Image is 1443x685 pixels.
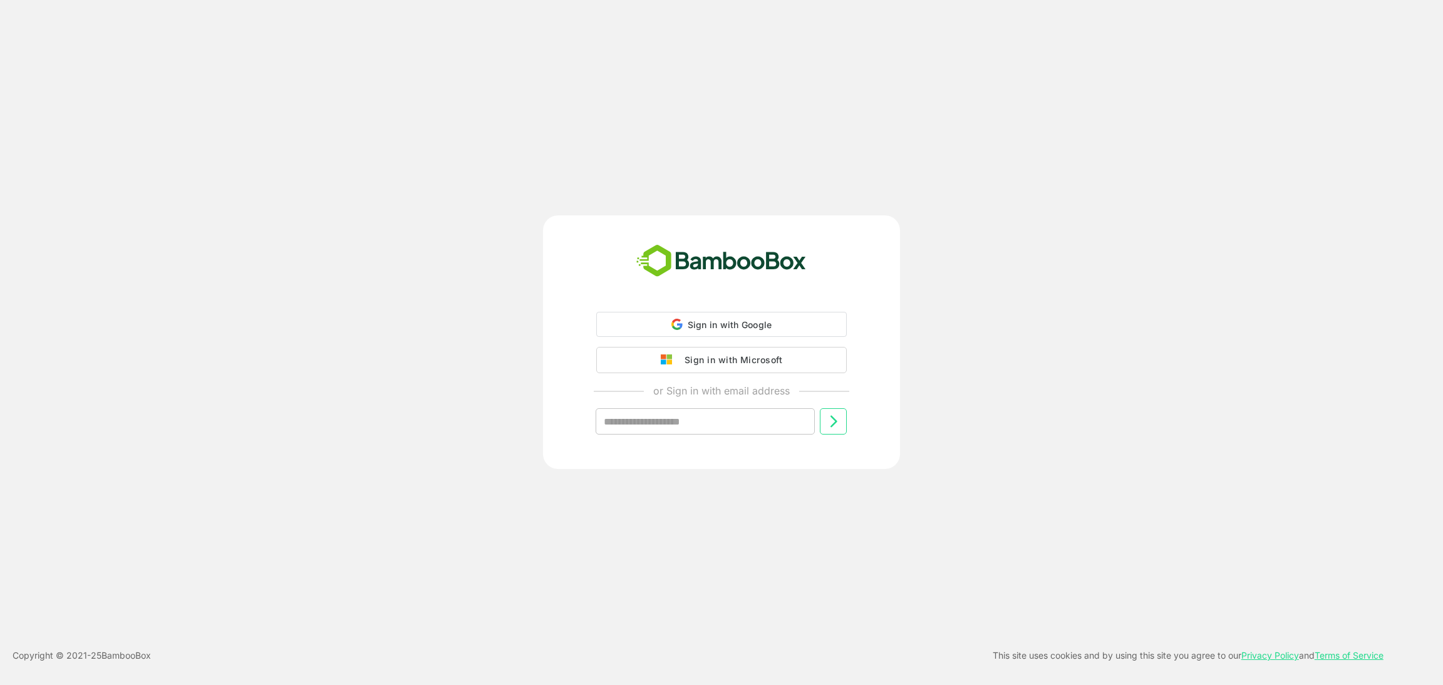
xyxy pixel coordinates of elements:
a: Terms of Service [1315,650,1384,661]
p: or Sign in with email address [653,383,790,398]
img: bamboobox [629,240,813,282]
img: google [661,354,678,366]
div: Sign in with Microsoft [678,352,782,368]
a: Privacy Policy [1241,650,1299,661]
button: Sign in with Microsoft [596,347,847,373]
span: Sign in with Google [688,319,772,330]
p: Copyright © 2021- 25 BambooBox [13,648,151,663]
p: This site uses cookies and by using this site you agree to our and [993,648,1384,663]
div: Sign in with Google [596,312,847,337]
